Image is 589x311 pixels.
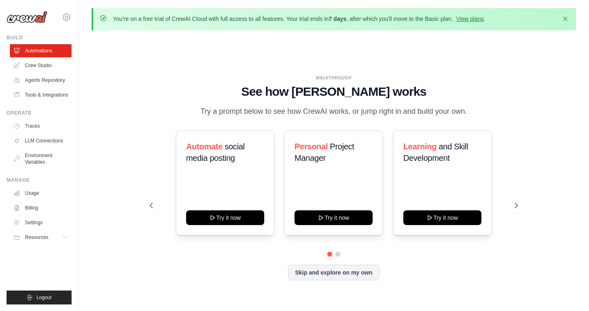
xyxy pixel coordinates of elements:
span: Logout [36,294,52,301]
span: Resources [25,234,48,241]
h1: See how [PERSON_NAME] works [150,84,517,99]
span: Learning [403,142,436,151]
a: Traces [10,119,72,133]
div: Manage [7,177,72,183]
a: View plans [456,16,483,22]
button: Try it now [294,210,373,225]
div: WALKTHROUGH [150,75,517,81]
a: Settings [10,216,72,229]
a: Usage [10,187,72,200]
button: Try it now [403,210,481,225]
div: Operate [7,110,72,116]
div: Build [7,34,72,41]
p: You're on a free trial of CrewAI Cloud with full access to all features. Your trial ends in , aft... [113,15,486,23]
button: Resources [10,231,72,244]
span: and Skill Development [403,142,468,162]
a: Environment Variables [10,149,72,169]
button: Skip and explore on my own [288,265,379,280]
a: Crew Studio [10,59,72,72]
span: Personal [294,142,328,151]
p: Try a prompt below to see how CrewAI works, or jump right in and build your own. [196,106,471,117]
a: Agents Repository [10,74,72,87]
a: Automations [10,44,72,57]
a: LLM Connections [10,134,72,147]
a: Tools & Integrations [10,88,72,101]
span: Automate [186,142,223,151]
img: Logo [7,11,47,23]
button: Logout [7,291,72,304]
button: Try it now [186,210,264,225]
a: Billing [10,201,72,214]
strong: 7 days [328,16,346,22]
